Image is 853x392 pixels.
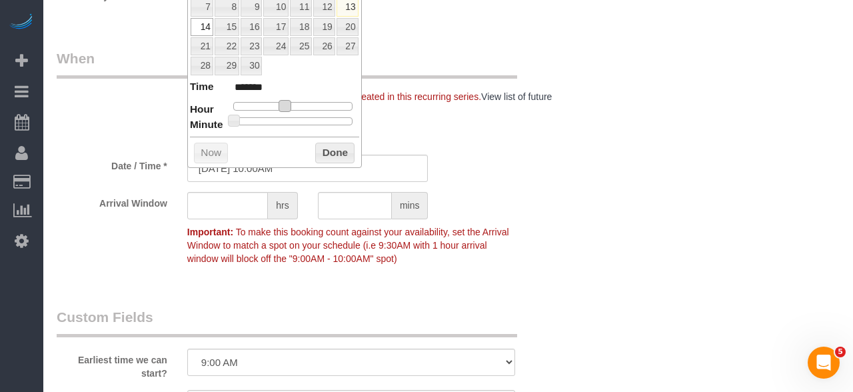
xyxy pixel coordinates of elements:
a: 25 [290,37,312,55]
input: MM/DD/YYYY HH:MM [187,155,428,182]
a: 29 [215,57,239,75]
dt: Time [190,79,214,96]
img: Automaid Logo [8,13,35,32]
a: 18 [290,18,312,36]
a: 28 [191,57,213,75]
iframe: Intercom live chat [808,347,840,379]
button: Done [315,143,355,164]
span: To make this booking count against your availability, set the Arrival Window to match a spot on y... [187,227,509,264]
a: 15 [215,18,239,36]
button: Now [194,143,228,164]
legend: When [57,49,517,79]
a: 22 [215,37,239,55]
a: 26 [313,37,335,55]
dt: Hour [190,102,214,119]
dt: Minute [190,117,223,134]
legend: Custom Fields [57,307,517,337]
a: 23 [241,37,262,55]
a: 17 [263,18,289,36]
label: Arrival Window [47,192,177,210]
label: Date / Time * [47,155,177,173]
a: 19 [313,18,335,36]
label: Earliest time we can start? [47,349,177,380]
span: mins [392,192,428,219]
a: 16 [241,18,262,36]
a: 24 [263,37,289,55]
a: 20 [337,18,359,36]
a: 30 [241,57,262,75]
div: There are already future bookings created in this recurring series. [177,90,568,117]
span: hrs [268,192,297,219]
strong: Important: [187,227,233,237]
a: 27 [337,37,359,55]
a: 14 [191,18,213,36]
a: 21 [191,37,213,55]
span: 5 [835,347,846,357]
